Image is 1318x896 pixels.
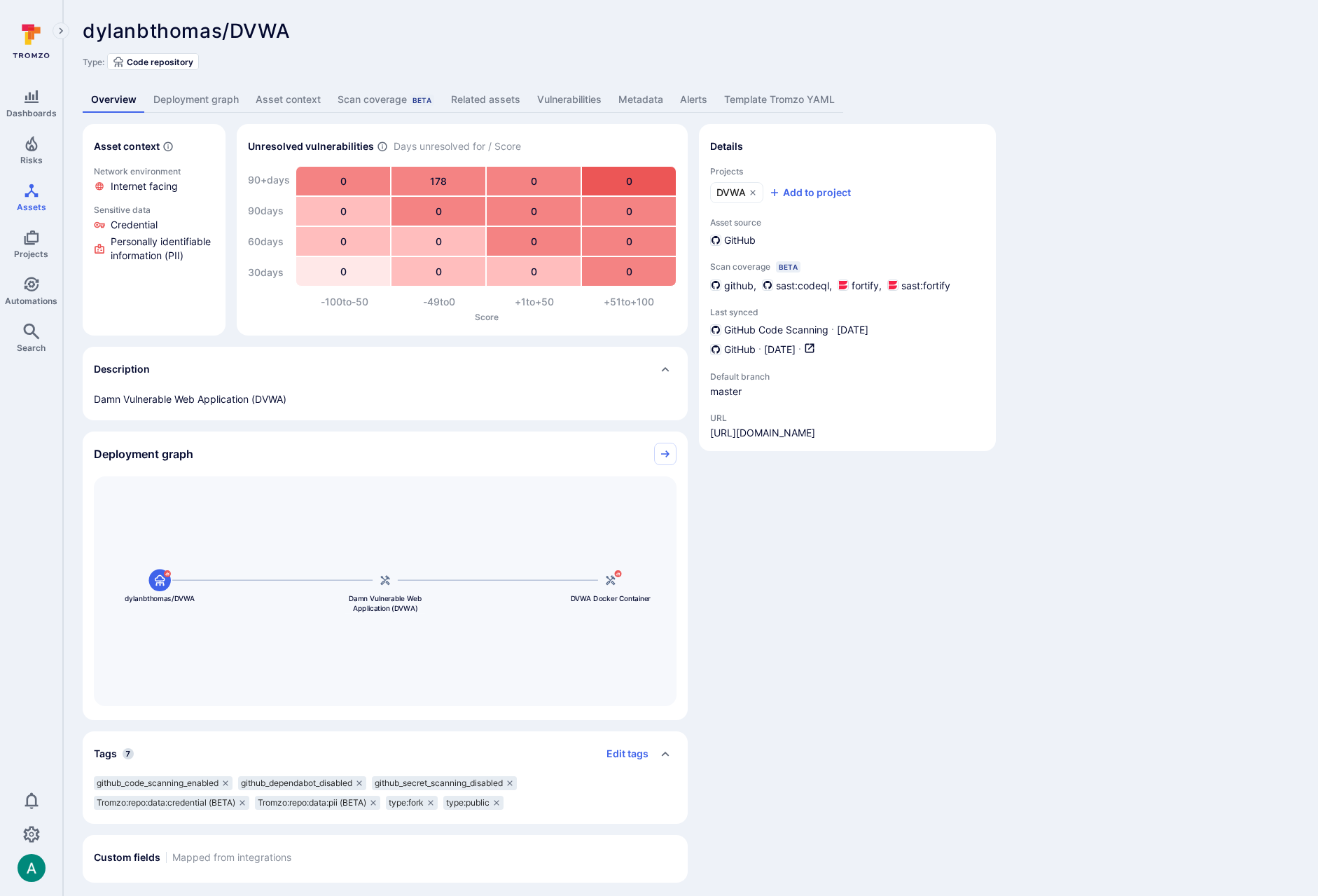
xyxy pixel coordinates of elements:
a: Asset context [247,87,329,113]
span: [DATE] [837,323,868,337]
button: Add to project [769,186,851,200]
li: Internet facing [94,179,214,193]
span: DVWA Docker Container [571,593,651,603]
div: 0 [582,197,676,226]
span: [DATE] [764,343,796,357]
div: type:fork [386,796,438,810]
div: 0 [582,227,676,256]
span: dylanbthomas/DVWA [83,19,290,43]
a: Vulnerabilities [529,87,610,113]
span: Default branch [710,371,822,382]
div: 90 days [248,197,290,225]
div: Collapse [83,432,688,476]
span: type:public [446,797,490,808]
button: Edit tags [595,743,648,765]
div: Beta [410,95,434,106]
div: Beta [776,261,800,273]
div: 30 days [248,259,290,287]
div: GitHub [710,233,756,247]
p: Score [297,312,677,322]
div: Collapse tags [83,731,688,776]
h2: Details [710,139,743,153]
i: Expand navigation menu [56,25,66,37]
div: 0 [296,197,390,226]
div: 0 [296,167,390,195]
div: Scan coverage [338,92,434,106]
span: github_dependabot_disabled [241,778,352,789]
h2: Asset context [94,139,160,153]
div: 0 [487,257,581,286]
div: Arjan Dehar [18,854,46,882]
p: Sensitive data [94,205,214,215]
div: 0 [582,167,676,195]
p: · [798,343,801,357]
div: 60 days [248,228,290,256]
div: sast:codeql [762,278,829,293]
span: Days unresolved for / Score [394,139,521,154]
span: Dashboards [6,108,57,118]
p: · [758,343,761,357]
div: fortify [838,278,879,293]
span: Last synced [710,307,985,317]
span: type:fork [389,797,424,808]
span: Scan coverage [710,261,770,272]
div: github_secret_scanning_disabled [372,776,517,790]
div: Tromzo:repo:data:credential (BETA) [94,796,249,810]
div: sast:fortify [887,278,950,293]
li: Personally identifiable information (PII) [94,235,214,263]
div: 0 [391,257,485,286]
span: Assets [17,202,46,212]
a: Click to view evidence [91,163,217,196]
span: DVWA [716,186,746,200]
span: GitHub Code Scanning [724,323,828,337]
a: Click to view evidence [91,202,217,266]
span: Risks [20,155,43,165]
span: GitHub [724,343,756,357]
span: Projects [14,249,48,259]
div: 0 [582,257,676,286]
div: Tromzo:repo:data:pii (BETA) [255,796,380,810]
a: Overview [83,87,145,113]
div: 178 [391,167,485,195]
span: Mapped from integrations [172,850,291,864]
a: Open in GitHub dashboard [804,343,815,357]
span: 7 [123,748,134,759]
span: master [710,385,822,399]
span: Code repository [127,57,193,67]
svg: Automatically discovered context associated with the asset [162,141,174,152]
h2: Custom fields [94,850,160,864]
h2: Tags [94,747,117,761]
span: Automations [5,296,57,306]
a: DVWA [710,182,763,203]
p: Network environment [94,166,214,177]
span: Type: [83,57,104,67]
img: ACg8ocLSa5mPYBaXNx3eFu_EmspyJX0laNWN7cXOFirfQ7srZveEpg=s96-c [18,854,46,882]
span: dylanbthomas/DVWA [125,593,195,603]
div: 0 [487,227,581,256]
span: Tromzo:repo:data:pii (BETA) [258,797,366,808]
section: custom fields card [83,835,688,883]
a: Related assets [443,87,529,113]
span: github_code_scanning_enabled [97,778,218,789]
div: 0 [296,257,390,286]
span: URL [710,413,815,423]
p: · [831,323,834,337]
a: Deployment graph [145,87,247,113]
span: Search [17,343,46,353]
span: Damn Vulnerable Web Application (DVWA) [345,593,425,614]
span: github_secret_scanning_disabled [375,778,503,789]
div: Asset tabs [83,87,1298,113]
li: Credential [94,218,214,232]
a: Alerts [672,87,716,113]
div: type:public [443,796,504,810]
div: 0 [487,167,581,195]
div: -100 to -50 [297,295,392,309]
div: +1 to +50 [487,295,582,309]
div: +51 to +100 [582,295,677,309]
div: 0 [487,197,581,226]
div: github_dependabot_disabled [238,776,366,790]
div: 0 [391,227,485,256]
span: Number of vulnerabilities in status ‘Open’ ‘Triaged’ and ‘In process’ divided by score and scanne... [377,139,388,154]
div: 0 [296,227,390,256]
